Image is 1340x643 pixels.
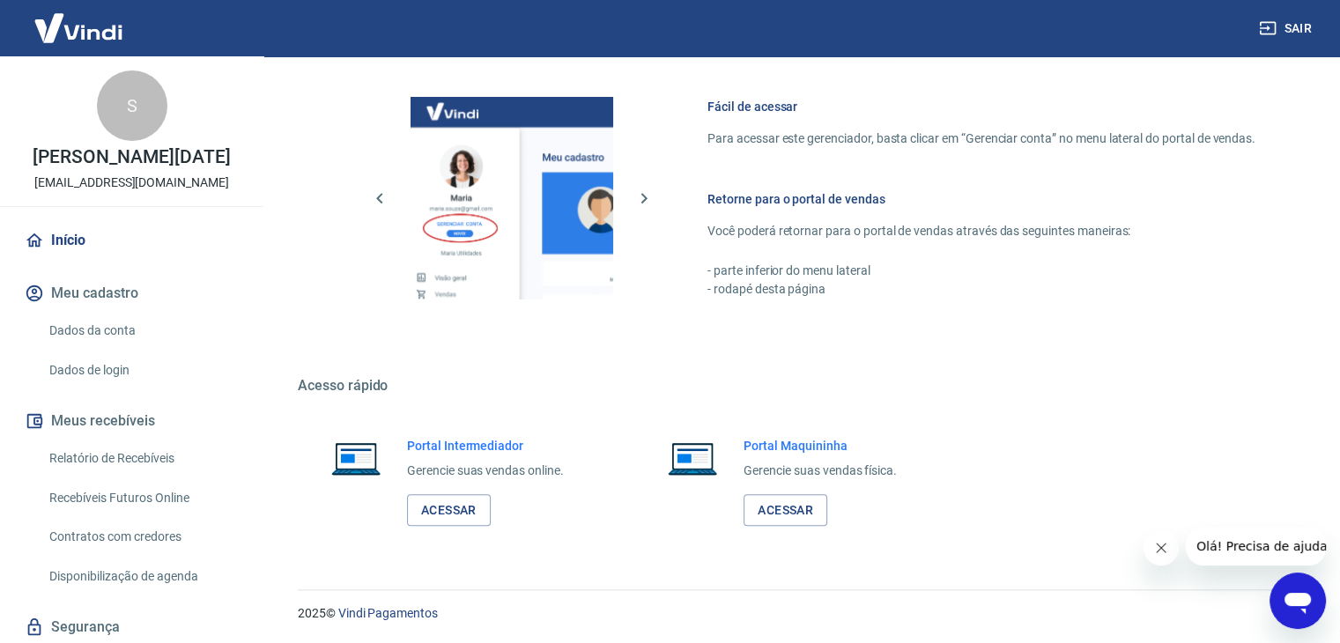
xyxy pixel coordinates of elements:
a: Vindi Pagamentos [338,606,438,620]
a: Dados da conta [42,313,242,349]
h6: Portal Maquininha [744,437,897,455]
a: Contratos com credores [42,519,242,555]
p: Gerencie suas vendas online. [407,462,564,480]
p: [EMAIL_ADDRESS][DOMAIN_NAME] [34,174,229,192]
p: Para acessar este gerenciador, basta clicar em “Gerenciar conta” no menu lateral do portal de ven... [707,129,1255,148]
p: - parte inferior do menu lateral [707,262,1255,280]
a: Relatório de Recebíveis [42,440,242,477]
p: Gerencie suas vendas física. [744,462,897,480]
p: 2025 © [298,604,1298,623]
iframe: Fechar mensagem [1144,530,1179,565]
iframe: Mensagem da empresa [1186,527,1326,565]
button: Meu cadastro [21,274,242,313]
button: Meus recebíveis [21,402,242,440]
img: Vindi [21,1,136,55]
img: Imagem de um notebook aberto [319,437,393,479]
button: Sair [1255,12,1319,45]
h6: Fácil de acessar [707,98,1255,115]
a: Acessar [407,494,491,527]
h5: Acesso rápido [298,377,1298,395]
div: S [97,70,167,141]
a: Dados de login [42,352,242,388]
span: Olá! Precisa de ajuda? [11,12,148,26]
h6: Retorne para o portal de vendas [707,190,1255,208]
h6: Portal Intermediador [407,437,564,455]
img: Imagem de um notebook aberto [655,437,729,479]
p: [PERSON_NAME][DATE] [33,148,230,166]
a: Início [21,221,242,260]
img: Imagem da dashboard mostrando o botão de gerenciar conta na sidebar no lado esquerdo [411,97,613,299]
a: Recebíveis Futuros Online [42,480,242,516]
a: Disponibilização de agenda [42,558,242,595]
a: Acessar [744,494,827,527]
iframe: Botão para abrir a janela de mensagens [1270,573,1326,629]
p: Você poderá retornar para o portal de vendas através das seguintes maneiras: [707,222,1255,240]
p: - rodapé desta página [707,280,1255,299]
